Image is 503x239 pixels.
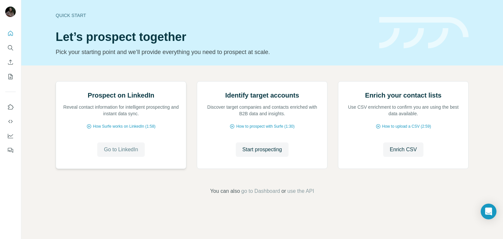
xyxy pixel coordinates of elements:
[56,47,371,57] p: Pick your starting point and we’ll provide everything you need to prospect at scale.
[236,142,289,157] button: Start prospecting
[88,91,154,100] h2: Prospect on LinkedIn
[287,187,314,195] button: use the API
[56,12,371,19] div: Quick start
[242,146,282,154] span: Start prospecting
[5,116,16,127] button: Use Surfe API
[97,142,144,157] button: Go to LinkedIn
[5,28,16,39] button: Quick start
[5,130,16,142] button: Dashboard
[93,123,156,129] span: How Surfe works on LinkedIn (1:58)
[5,42,16,54] button: Search
[204,104,321,117] p: Discover target companies and contacts enriched with B2B data and insights.
[345,104,462,117] p: Use CSV enrichment to confirm you are using the best data available.
[365,91,441,100] h2: Enrich your contact lists
[241,187,280,195] button: go to Dashboard
[390,146,417,154] span: Enrich CSV
[56,30,371,44] h1: Let’s prospect together
[5,144,16,156] button: Feedback
[104,146,138,154] span: Go to LinkedIn
[382,123,431,129] span: How to upload a CSV (2:59)
[5,7,16,17] img: Avatar
[481,204,496,219] div: Open Intercom Messenger
[63,104,179,117] p: Reveal contact information for intelligent prospecting and instant data sync.
[225,91,299,100] h2: Identify target accounts
[210,187,240,195] span: You can also
[383,142,423,157] button: Enrich CSV
[5,101,16,113] button: Use Surfe on LinkedIn
[5,56,16,68] button: Enrich CSV
[5,71,16,83] button: My lists
[379,17,469,49] img: banner
[281,187,286,195] span: or
[236,123,294,129] span: How to prospect with Surfe (1:30)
